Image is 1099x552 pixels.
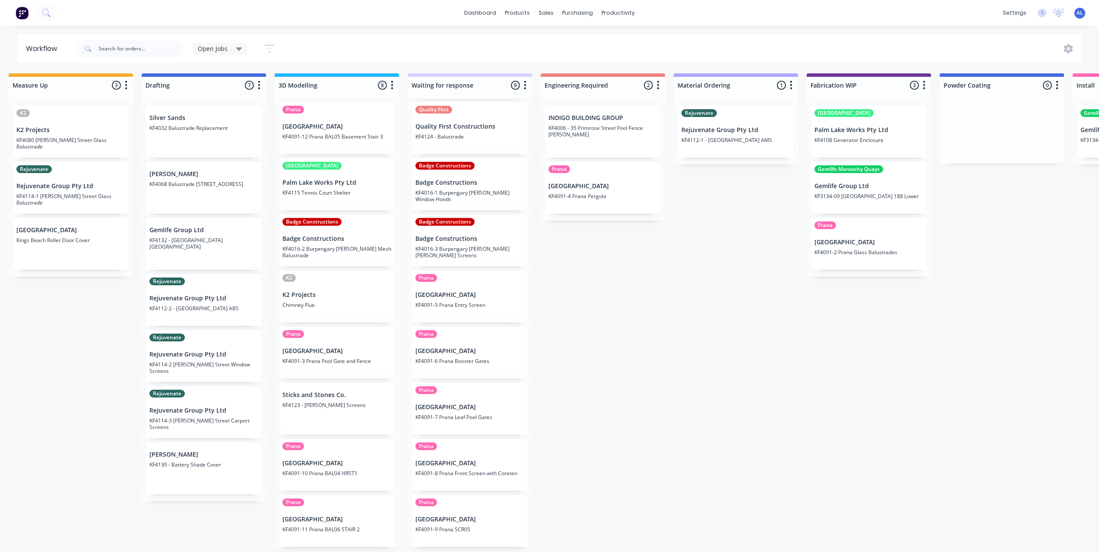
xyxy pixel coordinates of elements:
[282,526,391,533] p: KF4091-11 Prana BAL06 STAIR 2
[282,498,304,506] div: Prana
[149,125,258,131] p: KF4032 Balustrade Replacement
[282,442,304,450] div: Prana
[16,137,125,150] p: KF4080 [PERSON_NAME] Street Glass Balustrade
[814,193,923,199] p: KF3134-09 [GEOGRAPHIC_DATA] 188 Lower
[415,516,524,523] p: [GEOGRAPHIC_DATA]
[146,442,262,494] div: [PERSON_NAME]KF4130 - Battery Shade Cover
[149,451,258,458] p: [PERSON_NAME]
[415,526,524,533] p: KF4091-9 Prana SCR05
[282,162,342,170] div: [GEOGRAPHIC_DATA]
[149,461,258,468] p: KF4130 - Battery Shade Cover
[415,133,524,140] p: KF4124 - Balustrade
[282,358,391,364] p: KF4091-3 Prana Pool Gate and Fence
[415,291,524,299] p: [GEOGRAPHIC_DATA]
[548,125,657,138] p: KF4006 - 35 Primrose Street Pool Fence [PERSON_NAME]
[412,383,528,435] div: Prana[GEOGRAPHIC_DATA]KF4091-7 Prana Leaf Pool Gates
[16,109,30,117] div: K2
[415,235,524,243] p: Badge Constructions
[282,246,391,259] p: KF4016-2 Burpengary [PERSON_NAME] Mesh Balustrade
[415,302,524,308] p: KF4091-5 Prana Entry Screen
[146,274,262,326] div: RejuvenateRejuvenate Group Pty LtdKF4112-2 - [GEOGRAPHIC_DATA] ABS
[282,516,391,523] p: [GEOGRAPHIC_DATA]
[415,498,437,506] div: Prana
[415,470,524,476] p: KF4091-8 Prana Front Screen with Coreten
[814,239,923,246] p: [GEOGRAPHIC_DATA]
[149,295,258,302] p: Rejuvenate Group Pty Ltd
[149,237,258,250] p: KF4132 - [GEOGRAPHIC_DATA] [GEOGRAPHIC_DATA]
[545,106,661,158] div: INDIGO BUILDING GROUPKF4006 - 35 Primrose Street Pool Fence [PERSON_NAME]
[198,44,228,53] span: Open Jobs
[149,170,258,178] p: [PERSON_NAME]
[814,126,923,134] p: Palm Lake Works Pty Ltd
[548,165,570,173] div: Prana
[500,6,534,19] div: products
[814,109,874,117] div: [GEOGRAPHIC_DATA]
[146,106,262,158] div: Silver SandsKF4032 Balustrade Replacement
[412,495,528,547] div: Prana[GEOGRAPHIC_DATA]KF4091-9 Prana SCR05
[26,44,61,54] div: Workflow
[415,414,524,420] p: KF4091-7 Prana Leaf Pool Gates
[13,162,129,214] div: RejuvenateRejuvenate Group Pty LtdKF4114-1 [PERSON_NAME] Street Glass Balustrade
[146,330,262,382] div: RejuvenateRejuvenate Group Pty LtdKF4114-2 [PERSON_NAME] Street Window Screens
[146,218,262,270] div: Gemlife Group LtdKF4132 - [GEOGRAPHIC_DATA] [GEOGRAPHIC_DATA]
[282,402,391,408] p: KF4123 - [PERSON_NAME] Screens
[282,218,342,226] div: Badge Constructions
[678,106,794,158] div: RejuvenateRejuvenate Group Pty LtdKF4112-1 - [GEOGRAPHIC_DATA] AMS
[1077,9,1083,17] span: AL
[13,106,129,158] div: K2K2 ProjectsKF4080 [PERSON_NAME] Street Glass Balustrade
[814,221,836,229] div: Prana
[149,305,258,312] p: KF4112-2 - [GEOGRAPHIC_DATA] ABS
[279,271,395,322] div: K2K2 ProjectsChimney Flue
[415,123,524,130] p: Quality First Constructions
[279,158,395,210] div: [GEOGRAPHIC_DATA]Palm Lake Works Pty LtdKF4115 Tennis Court Shelter
[16,165,52,173] div: Rejuvenate
[282,235,391,243] p: Badge Constructions
[415,347,524,355] p: [GEOGRAPHIC_DATA]
[415,460,524,467] p: [GEOGRAPHIC_DATA]
[415,189,524,202] p: KF4016-1 Burpengary [PERSON_NAME] Window Hoods
[279,327,395,379] div: Prana[GEOGRAPHIC_DATA]KF4091-3 Prana Pool Gate and Fence
[282,460,391,467] p: [GEOGRAPHIC_DATA]
[548,183,657,190] p: [GEOGRAPHIC_DATA]
[814,249,923,255] p: KF4091-2 Prana Glass Balustrades
[814,165,883,173] div: Gemlife Maroochy Quays
[681,137,790,143] p: KF4112-1 - [GEOGRAPHIC_DATA] AMS
[149,361,258,374] p: KF4114-2 [PERSON_NAME] Street Window Screens
[282,106,304,114] div: Prana
[149,407,258,414] p: Rejuvenate Group Pty Ltd
[412,327,528,379] div: Prana[GEOGRAPHIC_DATA]KF4091-6 Prana Booster Gates
[412,102,528,154] div: Quality FirstQuality First ConstructionsKF4124 - Balustrade
[282,291,391,299] p: K2 Projects
[415,330,437,338] div: Prana
[811,106,927,158] div: [GEOGRAPHIC_DATA]Palm Lake Works Pty LtdKF4108 Generator Enclosure
[282,179,391,186] p: Palm Lake Works Pty Ltd
[149,181,258,187] p: KF4068 Balustrade [STREET_ADDRESS]
[811,218,927,270] div: Prana[GEOGRAPHIC_DATA]KF4091-2 Prana Glass Balustrades
[149,351,258,358] p: Rejuvenate Group Pty Ltd
[16,237,125,243] p: Kings Beach Roller Door Cover
[681,126,790,134] p: Rejuvenate Group Pty Ltd
[415,246,524,259] p: KF4016-3 Burpengary [PERSON_NAME] [PERSON_NAME] Screens
[412,158,528,210] div: Badge ConstructionsBadge ConstructionsKF4016-1 Burpengary [PERSON_NAME] Window Hoods
[282,123,391,130] p: [GEOGRAPHIC_DATA]
[412,439,528,491] div: Prana[GEOGRAPHIC_DATA]KF4091-8 Prana Front Screen with Coreten
[16,126,125,134] p: K2 Projects
[415,179,524,186] p: Badge Constructions
[279,495,395,547] div: Prana[GEOGRAPHIC_DATA]KF4091-11 Prana BAL06 STAIR 2
[149,227,258,234] p: Gemlife Group Ltd
[814,183,923,190] p: Gemlife Group Ltd
[16,183,125,190] p: Rejuvenate Group Pty Ltd
[282,274,296,282] div: K2
[460,6,500,19] a: dashboard
[415,162,475,170] div: Badge Constructions
[149,114,258,122] p: Silver Sands
[16,193,125,206] p: KF4114-1 [PERSON_NAME] Street Glass Balustrade
[279,102,395,154] div: Prana[GEOGRAPHIC_DATA]KF4091-12 Prana BAL05 Basement Stair 3
[98,40,184,57] input: Search for orders...
[415,106,452,114] div: Quality First
[415,358,524,364] p: KF4091-6 Prana Booster Gates
[282,347,391,355] p: [GEOGRAPHIC_DATA]
[415,386,437,394] div: Prana
[412,214,528,266] div: Badge ConstructionsBadge ConstructionsKF4016-3 Burpengary [PERSON_NAME] [PERSON_NAME] Screens
[548,114,657,122] p: INDIGO BUILDING GROUP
